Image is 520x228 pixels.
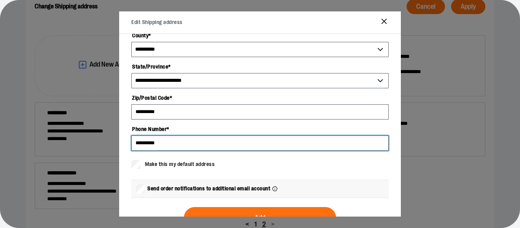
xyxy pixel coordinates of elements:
label: Zip/Postal Code * [131,91,389,104]
label: Phone Number * [131,123,389,136]
label: State/Province * [131,60,389,73]
button: Close [380,17,389,28]
span: Send order notifications to additional email account [147,185,270,193]
label: County * [131,29,389,42]
h2: Edit Shipping address [131,19,183,26]
input: Make this my default address [131,160,140,169]
span: Make this my default address [145,160,215,168]
span: Add [255,214,265,222]
input: Send order notifications to additional email account [136,184,145,193]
